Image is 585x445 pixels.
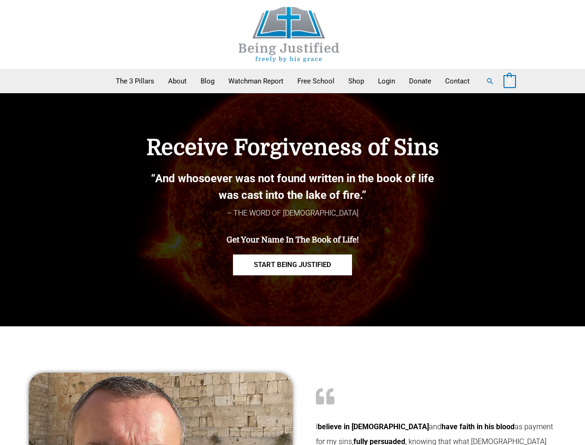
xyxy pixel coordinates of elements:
[318,422,429,431] b: believe in [DEMOGRAPHIC_DATA]
[221,70,290,93] a: Watchman Report
[290,70,341,93] a: Free School
[341,70,371,93] a: Shop
[227,209,359,217] span: – THE WORD OF [DEMOGRAPHIC_DATA]
[109,70,161,93] a: The 3 Pillars
[508,78,511,85] span: 0
[486,77,494,85] a: Search button
[220,7,359,62] img: Being Justified
[109,70,477,93] nav: Primary Site Navigation
[151,172,434,202] b: “And whosoever was not found written in the book of life was cast into the lake of fire.”
[503,77,516,85] a: View Shopping Cart, empty
[194,70,221,93] a: Blog
[98,135,487,161] h4: Receive Forgiveness of Sins
[233,254,352,275] a: START BEING JUSTIFIED
[371,70,402,93] a: Login
[254,261,331,268] span: START BEING JUSTIFIED
[438,70,477,93] a: Contact
[402,70,438,93] a: Donate
[98,235,487,245] h4: Get Your Name In The Book of Life!
[161,70,194,93] a: About
[441,422,515,431] b: have faith in his blood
